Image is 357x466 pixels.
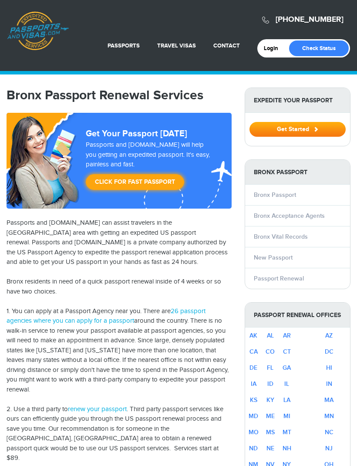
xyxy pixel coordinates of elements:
[86,174,184,190] a: Click for Fast Passport
[7,88,232,103] h1: Bronx Passport Renewal Services
[7,405,232,463] p: 2. Use a third party to . Third party passport services like ours can efficiently guide you throu...
[249,445,258,452] a: ND
[254,233,308,240] a: Bronx Vital Records
[283,429,291,436] a: MT
[326,364,332,371] a: HI
[245,88,350,113] strong: Expedite Your Passport
[283,364,291,371] a: GA
[68,405,127,413] a: renew your passport
[251,380,256,388] a: IA
[284,380,289,388] a: IL
[82,140,217,194] div: Passports and [DOMAIN_NAME] will help you getting an expedited passport. It's easy, painless and ...
[86,128,187,139] strong: Get Your Passport [DATE]
[249,412,258,420] a: MD
[325,429,333,436] a: NC
[325,445,333,452] a: NJ
[249,429,259,436] a: MO
[254,275,304,282] a: Passport Renewal
[254,254,293,261] a: New Passport
[7,11,69,51] a: Passports & [DOMAIN_NAME]
[250,396,257,404] a: KS
[108,42,140,49] a: Passports
[283,348,291,355] a: CT
[324,412,334,420] a: MN
[283,396,290,404] a: LA
[7,277,232,297] p: Bronx residents in need of a quick passport renewal inside of 4 weeks or so have two choices.
[249,364,257,371] a: DE
[249,122,346,137] button: Get Started
[266,412,275,420] a: ME
[213,42,240,49] a: Contact
[264,45,284,52] a: Login
[267,380,273,388] a: ID
[289,41,349,56] a: Check Status
[276,15,344,24] a: [PHONE_NUMBER]
[283,445,291,452] a: NH
[266,348,275,355] a: CO
[324,396,333,404] a: MA
[267,332,274,339] a: AL
[249,332,257,339] a: AK
[283,332,291,339] a: AR
[7,218,232,267] p: Passports and [DOMAIN_NAME] can assist travelers in the [GEOGRAPHIC_DATA] area with getting an ex...
[267,364,273,371] a: FL
[254,212,325,219] a: Bronx Acceptance Agents
[325,332,333,339] a: AZ
[157,42,196,49] a: Travel Visas
[7,307,232,395] p: 1. You can apply at a Passport Agency near you. There are around the country. There is no walk-in...
[245,303,350,328] strong: Passport Renewal Offices
[249,125,346,132] a: Get Started
[266,429,275,436] a: MS
[266,445,274,452] a: NE
[254,191,296,199] a: Bronx Passport
[266,396,274,404] a: KY
[283,412,290,420] a: MI
[325,348,333,355] a: DC
[249,348,258,355] a: CA
[326,380,332,388] a: IN
[245,160,350,185] strong: Bronx Passport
